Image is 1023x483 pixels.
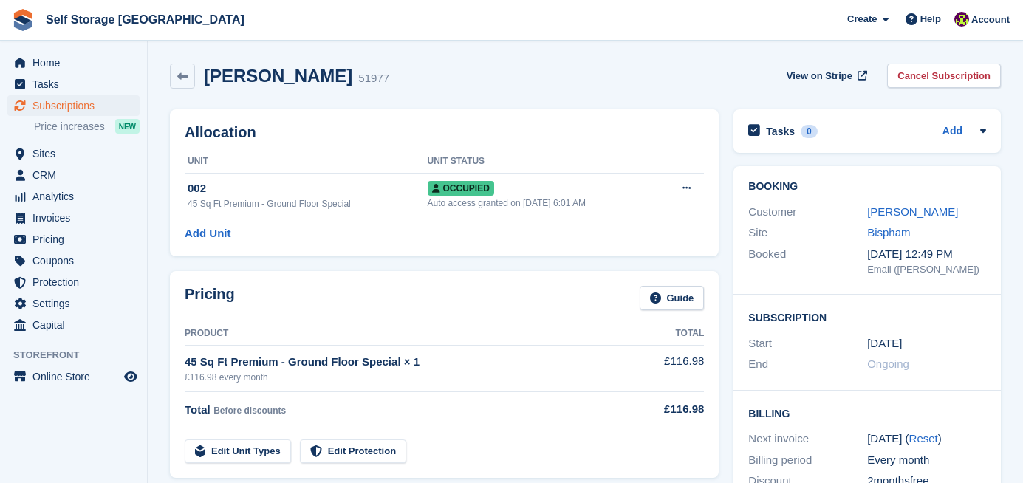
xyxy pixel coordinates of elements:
[629,322,704,346] th: Total
[12,9,34,31] img: stora-icon-8386f47178a22dfd0bd8f6a31ec36ba5ce8667c1dd55bd0f319d3a0aa187defe.svg
[867,205,958,218] a: [PERSON_NAME]
[32,143,121,164] span: Sites
[801,125,818,138] div: 0
[185,225,230,242] a: Add Unit
[748,356,867,373] div: End
[920,12,941,27] span: Help
[185,322,629,346] th: Product
[748,246,867,277] div: Booked
[34,120,105,134] span: Price increases
[115,119,140,134] div: NEW
[32,293,121,314] span: Settings
[428,196,660,210] div: Auto access granted on [DATE] 6:01 AM
[748,405,986,420] h2: Billing
[7,229,140,250] a: menu
[7,186,140,207] a: menu
[787,69,852,83] span: View on Stripe
[32,272,121,292] span: Protection
[185,354,629,371] div: 45 Sq Ft Premium - Ground Floor Special × 1
[32,165,121,185] span: CRM
[204,66,352,86] h2: [PERSON_NAME]
[867,246,986,263] div: [DATE] 12:49 PM
[7,95,140,116] a: menu
[748,204,867,221] div: Customer
[748,309,986,324] h2: Subscription
[766,125,795,138] h2: Tasks
[847,12,877,27] span: Create
[213,405,286,416] span: Before discounts
[7,315,140,335] a: menu
[188,180,428,197] div: 002
[7,165,140,185] a: menu
[428,150,660,174] th: Unit Status
[13,348,147,363] span: Storefront
[32,52,121,73] span: Home
[185,124,704,141] h2: Allocation
[188,197,428,210] div: 45 Sq Ft Premium - Ground Floor Special
[7,272,140,292] a: menu
[867,262,986,277] div: Email ([PERSON_NAME])
[7,366,140,387] a: menu
[300,439,406,464] a: Edit Protection
[867,452,986,469] div: Every month
[867,335,902,352] time: 2024-09-13 00:00:00 UTC
[40,7,250,32] a: Self Storage [GEOGRAPHIC_DATA]
[629,345,704,391] td: £116.98
[867,357,909,370] span: Ongoing
[7,74,140,95] a: menu
[7,293,140,314] a: menu
[942,123,962,140] a: Add
[32,208,121,228] span: Invoices
[748,225,867,241] div: Site
[34,118,140,134] a: Price increases NEW
[748,335,867,352] div: Start
[358,70,389,87] div: 51977
[122,368,140,386] a: Preview store
[867,431,986,448] div: [DATE] ( )
[748,431,867,448] div: Next invoice
[7,52,140,73] a: menu
[7,250,140,271] a: menu
[887,64,1001,88] a: Cancel Subscription
[954,12,969,27] img: Nicholas Williams
[971,13,1010,27] span: Account
[428,181,494,196] span: Occupied
[7,143,140,164] a: menu
[32,74,121,95] span: Tasks
[185,150,428,174] th: Unit
[185,371,629,384] div: £116.98 every month
[7,208,140,228] a: menu
[640,286,705,310] a: Guide
[32,366,121,387] span: Online Store
[629,401,704,418] div: £116.98
[32,250,121,271] span: Coupons
[748,181,986,193] h2: Booking
[185,439,291,464] a: Edit Unit Types
[32,315,121,335] span: Capital
[185,403,211,416] span: Total
[748,452,867,469] div: Billing period
[185,286,235,310] h2: Pricing
[867,226,910,239] a: Bispham
[32,95,121,116] span: Subscriptions
[32,229,121,250] span: Pricing
[781,64,870,88] a: View on Stripe
[909,432,938,445] a: Reset
[32,186,121,207] span: Analytics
